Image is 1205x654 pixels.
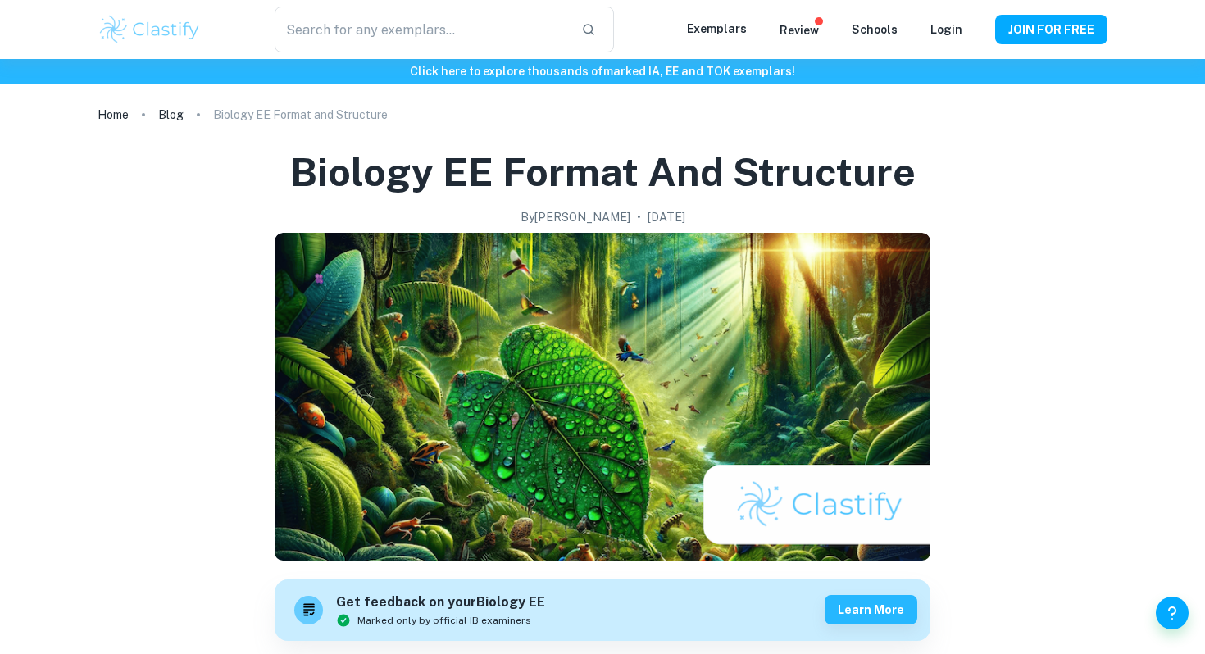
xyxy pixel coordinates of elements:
a: Schools [852,23,898,36]
img: Biology EE Format and Structure cover image [275,233,930,561]
a: Home [98,103,129,126]
p: Exemplars [687,20,747,38]
button: Help and Feedback [1156,597,1189,629]
img: Clastify logo [98,13,202,46]
h1: Biology EE Format and Structure [290,146,916,198]
h2: [DATE] [648,208,685,226]
h6: Click here to explore thousands of marked IA, EE and TOK exemplars ! [3,62,1202,80]
h2: By [PERSON_NAME] [521,208,630,226]
span: Marked only by official IB examiners [357,613,531,628]
a: Get feedback on yourBiology EEMarked only by official IB examinersLearn more [275,579,930,641]
a: Login [930,23,962,36]
h6: Get feedback on your Biology EE [336,593,545,613]
a: Blog [158,103,184,126]
input: Search for any exemplars... [275,7,568,52]
p: • [637,208,641,226]
p: Biology EE Format and Structure [213,106,388,124]
button: Learn more [825,595,917,624]
p: Review [780,21,819,39]
button: JOIN FOR FREE [995,15,1107,44]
